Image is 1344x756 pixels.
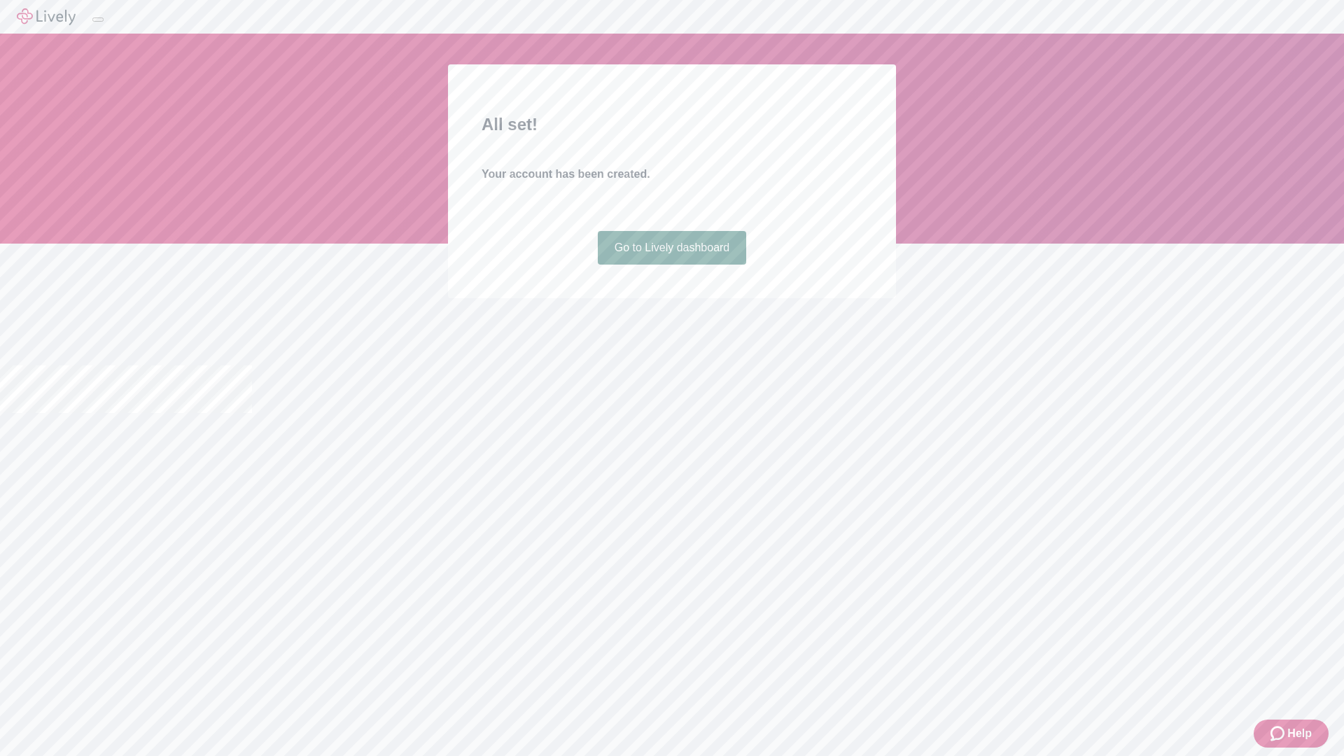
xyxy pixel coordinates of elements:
[1287,725,1312,742] span: Help
[482,112,862,137] h2: All set!
[598,231,747,265] a: Go to Lively dashboard
[92,17,104,22] button: Log out
[17,8,76,25] img: Lively
[1270,725,1287,742] svg: Zendesk support icon
[1254,720,1329,748] button: Zendesk support iconHelp
[482,166,862,183] h4: Your account has been created.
